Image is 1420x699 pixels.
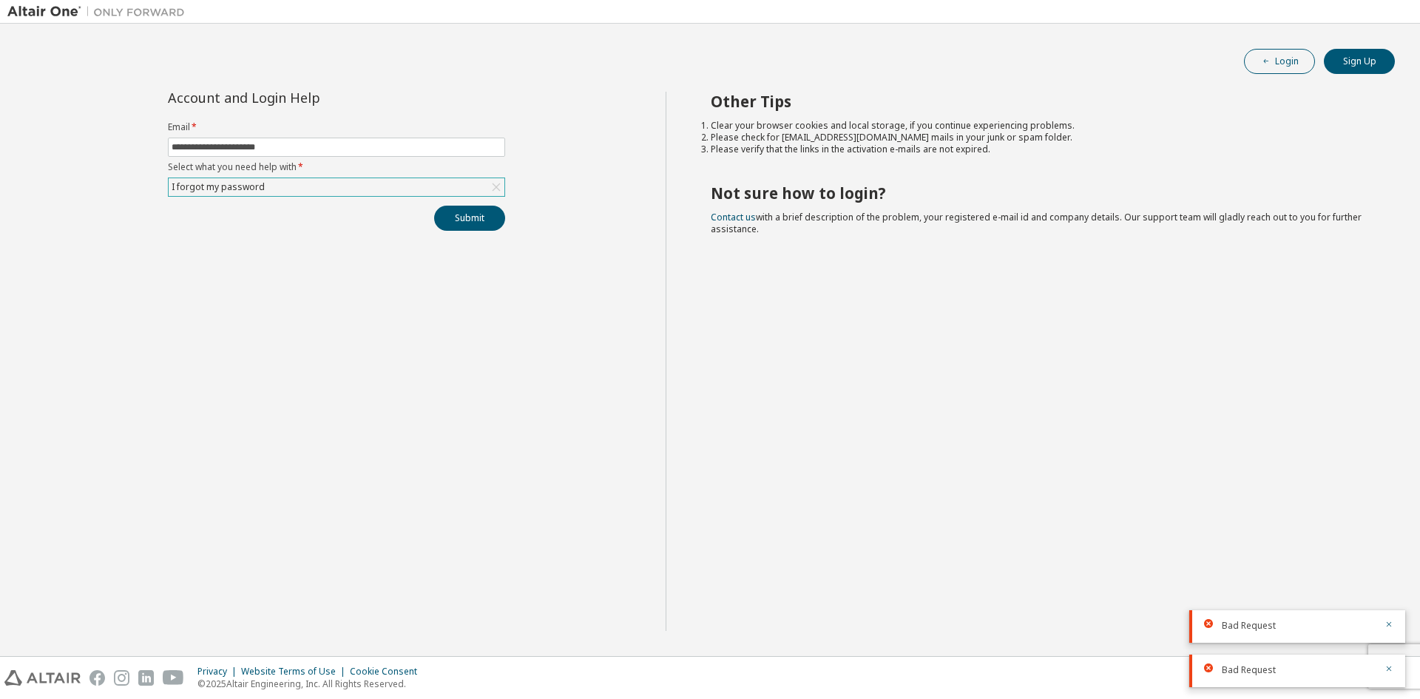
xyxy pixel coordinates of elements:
[197,666,241,678] div: Privacy
[89,670,105,686] img: facebook.svg
[169,178,504,196] div: I forgot my password
[241,666,350,678] div: Website Terms of Use
[1324,49,1395,74] button: Sign Up
[168,121,505,133] label: Email
[7,4,192,19] img: Altair One
[114,670,129,686] img: instagram.svg
[163,670,184,686] img: youtube.svg
[350,666,426,678] div: Cookie Consent
[434,206,505,231] button: Submit
[169,179,267,195] div: I forgot my password
[711,92,1369,111] h2: Other Tips
[4,670,81,686] img: altair_logo.svg
[197,678,426,690] p: © 2025 Altair Engineering, Inc. All Rights Reserved.
[711,211,756,223] a: Contact us
[168,92,438,104] div: Account and Login Help
[711,120,1369,132] li: Clear your browser cookies and local storage, if you continue experiencing problems.
[1244,49,1315,74] button: Login
[168,161,505,173] label: Select what you need help with
[711,183,1369,203] h2: Not sure how to login?
[1222,620,1276,632] span: Bad Request
[138,670,154,686] img: linkedin.svg
[711,211,1362,235] span: with a brief description of the problem, your registered e-mail id and company details. Our suppo...
[711,132,1369,143] li: Please check for [EMAIL_ADDRESS][DOMAIN_NAME] mails in your junk or spam folder.
[711,143,1369,155] li: Please verify that the links in the activation e-mails are not expired.
[1222,664,1276,676] span: Bad Request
